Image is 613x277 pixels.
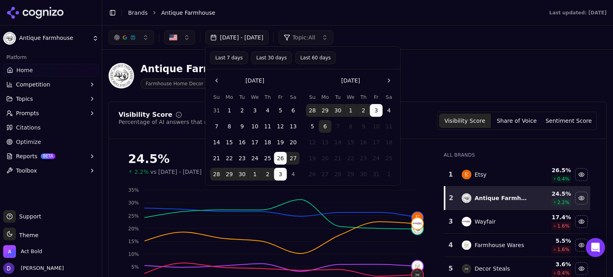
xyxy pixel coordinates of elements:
[261,104,274,117] button: Thursday, September 4th, 2025
[16,95,33,103] span: Topics
[319,93,332,101] th: Monday
[223,120,236,133] button: Monday, September 8th, 2025
[249,168,261,181] button: Wednesday, October 1st, 2025, selected
[412,212,423,223] img: etsy
[293,33,315,41] span: Topic: All
[119,112,172,118] div: Visibility Score
[534,166,571,174] div: 26.5 %
[448,170,454,179] div: 1
[210,168,223,181] button: Sunday, September 28th, 2025, selected
[444,152,590,158] div: All Brands
[249,93,261,101] th: Wednesday
[557,199,569,206] span: 2.2 %
[274,120,287,133] button: Friday, September 12th, 2025
[557,270,569,276] span: 0.4 %
[575,262,588,275] button: Hide decor steals data
[128,9,533,17] nav: breadcrumb
[236,93,249,101] th: Tuesday
[306,120,319,133] button: Sunday, October 5th, 2025
[287,104,300,117] button: Saturday, September 6th, 2025
[439,114,491,128] button: Visibility Score
[449,193,454,203] div: 2
[274,136,287,149] button: Friday, September 19th, 2025
[16,212,41,220] span: Support
[3,78,99,91] button: Competition
[3,64,99,77] a: Home
[140,63,246,75] div: Antique Farmhouse
[383,104,395,117] button: Saturday, October 4th, 2025
[412,218,423,229] img: wayfair
[287,93,300,101] th: Saturday
[383,93,395,101] th: Saturday
[475,265,510,273] div: Decor Steals
[18,265,64,272] span: [PERSON_NAME]
[140,79,242,89] span: Farmhouse Home Decor and Furniture
[236,152,249,165] button: Tuesday, September 23rd, 2025
[575,168,588,181] button: Hide etsy data
[274,104,287,117] button: Friday, September 5th, 2025
[274,168,287,181] button: Friday, October 3rd, 2025, selected
[3,263,64,274] button: Open user button
[223,104,236,117] button: Monday, September 1st, 2025
[3,263,14,274] img: David White
[534,190,571,198] div: 24.5 %
[210,152,223,165] button: Sunday, September 21st, 2025
[586,238,605,257] div: Open Intercom Messenger
[210,93,300,181] table: September 2025
[3,51,99,64] div: Platform
[210,120,223,133] button: Sunday, September 7th, 2025
[344,104,357,117] button: Wednesday, October 1st, 2025, selected
[210,51,248,64] button: Last 7 days
[306,104,319,117] button: Sunday, September 28th, 2025, selected
[261,93,274,101] th: Thursday
[575,239,588,251] button: Hide farmhouse wares data
[261,120,274,133] button: Thursday, September 11th, 2025
[448,240,454,250] div: 4
[249,136,261,149] button: Wednesday, September 17th, 2025
[445,234,590,257] tr: 4farmhouse waresFarmhouse Wares5.5%1.6%Hide farmhouse wares data
[119,118,260,126] div: Percentage of AI answers that mention your brand
[557,176,569,182] span: 0.4 %
[448,217,454,226] div: 3
[287,152,300,165] button: Saturday, September 27th, 2025, selected
[3,92,99,105] button: Topics
[3,164,99,177] button: Toolbox
[249,104,261,117] button: Wednesday, September 3rd, 2025
[3,121,99,134] a: Citations
[223,93,236,101] th: Monday
[236,136,249,149] button: Tuesday, September 16th, 2025
[287,120,300,133] button: Saturday, September 13th, 2025
[16,232,38,238] span: Theme
[210,74,223,87] button: Go to the Previous Month
[261,152,274,165] button: Thursday, September 25th, 2025
[575,192,588,204] button: Hide antique farmhouse data
[3,150,99,163] button: ReportsBETA
[223,152,236,165] button: Monday, September 22nd, 2025
[261,168,274,181] button: Thursday, October 2nd, 2025, selected
[109,63,134,88] img: Antique Farmhouse
[210,104,223,117] button: Sunday, August 31st, 2025
[134,168,149,176] span: 2.2%
[332,93,344,101] th: Tuesday
[412,261,423,272] img: farmhouse wares
[295,51,336,64] button: Last 60 days
[357,93,370,101] th: Thursday
[223,136,236,149] button: Monday, September 15th, 2025
[370,93,383,101] th: Friday
[3,107,99,120] button: Prompts
[475,218,496,226] div: Wayfair
[287,168,300,181] button: Saturday, October 4th, 2025
[357,104,370,117] button: Thursday, October 2nd, 2025, selected
[549,10,607,16] div: Last updated: [DATE]
[445,187,590,210] tr: 2antique farmhouseAntique Farmhouse24.5%2.2%Hide antique farmhouse data
[251,51,292,64] button: Last 30 days
[445,163,590,187] tr: 1etsyEtsy26.5%0.4%Hide etsy data
[475,171,486,179] div: Etsy
[306,93,395,181] table: October 2025
[319,104,332,117] button: Monday, September 29th, 2025, selected
[332,104,344,117] button: Tuesday, September 30th, 2025, selected
[3,245,42,258] button: Open organization switcher
[3,136,99,148] a: Optimize
[491,114,543,128] button: Share of Voice
[383,74,395,87] button: Go to the Next Month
